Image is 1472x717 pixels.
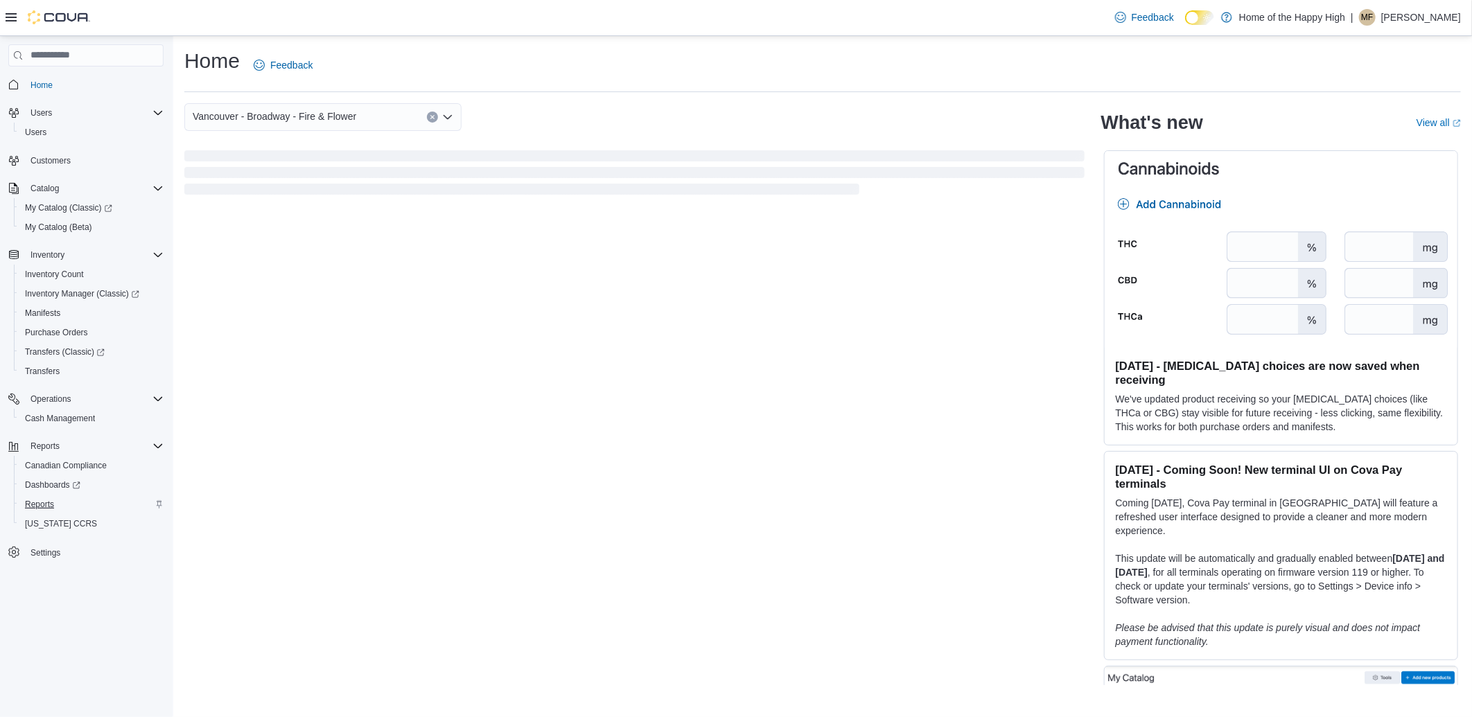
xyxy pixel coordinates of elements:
button: Operations [25,391,77,407]
span: Cash Management [19,410,164,427]
span: Feedback [270,58,313,72]
span: Users [25,127,46,138]
span: My Catalog (Classic) [19,200,164,216]
a: My Catalog (Classic) [14,198,169,218]
button: Transfers [14,362,169,381]
span: Inventory [30,249,64,260]
a: Settings [25,545,66,561]
span: Operations [25,391,164,407]
a: Purchase Orders [19,324,94,341]
a: Dashboards [19,477,86,493]
svg: External link [1453,119,1461,127]
button: Purchase Orders [14,323,169,342]
p: We've updated product receiving so your [MEDICAL_DATA] choices (like THCa or CBG) stay visible fo... [1116,392,1446,434]
span: [US_STATE] CCRS [25,518,97,529]
span: My Catalog (Classic) [25,202,112,213]
span: Feedback [1132,10,1174,24]
span: Customers [25,152,164,169]
button: Users [3,103,169,123]
span: Reports [25,499,54,510]
span: Reports [19,496,164,513]
span: Settings [30,547,60,558]
a: Transfers (Classic) [14,342,169,362]
button: Customers [3,150,169,170]
h1: Home [184,47,240,75]
a: Transfers (Classic) [19,344,110,360]
button: Inventory Count [14,265,169,284]
a: Canadian Compliance [19,457,112,474]
span: Reports [30,441,60,452]
h3: [DATE] - Coming Soon! New terminal UI on Cova Pay terminals [1116,463,1446,490]
span: Inventory Manager (Classic) [19,285,164,302]
span: My Catalog (Beta) [19,219,164,236]
span: Reports [25,438,164,454]
button: Open list of options [442,112,453,123]
a: Reports [19,496,60,513]
span: Manifests [19,305,164,321]
div: Madison Falletta [1359,9,1376,26]
button: Clear input [427,112,438,123]
a: Users [19,124,52,141]
button: Reports [25,438,65,454]
button: Reports [3,436,169,456]
button: Reports [14,495,169,514]
span: Inventory Manager (Classic) [25,288,139,299]
p: Coming [DATE], Cova Pay terminal in [GEOGRAPHIC_DATA] will feature a refreshed user interface des... [1116,496,1446,538]
nav: Complex example [8,69,164,599]
span: Operations [30,393,71,405]
a: Inventory Manager (Classic) [14,284,169,303]
span: Users [19,124,164,141]
button: Settings [3,542,169,562]
span: Home [25,76,164,94]
a: Inventory Manager (Classic) [19,285,145,302]
button: My Catalog (Beta) [14,218,169,237]
span: Inventory Count [25,269,84,280]
span: Purchase Orders [25,327,88,338]
button: Users [14,123,169,142]
button: Inventory [3,245,169,265]
span: Dashboards [19,477,164,493]
p: [PERSON_NAME] [1381,9,1461,26]
a: View allExternal link [1417,117,1461,128]
span: Transfers [19,363,164,380]
img: Cova [28,10,90,24]
span: Manifests [25,308,60,319]
button: Catalog [25,180,64,197]
a: Transfers [19,363,65,380]
a: [US_STATE] CCRS [19,515,103,532]
h3: [DATE] - [MEDICAL_DATA] choices are now saved when receiving [1116,359,1446,387]
span: Catalog [25,180,164,197]
span: Customers [30,155,71,166]
em: Please be advised that this update is purely visual and does not impact payment functionality. [1116,622,1421,647]
span: Cash Management [25,413,95,424]
span: Canadian Compliance [25,460,107,471]
p: Home of the Happy High [1239,9,1345,26]
span: My Catalog (Beta) [25,222,92,233]
a: Cash Management [19,410,100,427]
span: Users [25,105,164,121]
span: Loading [184,153,1085,197]
span: Washington CCRS [19,515,164,532]
button: Cash Management [14,409,169,428]
span: Catalog [30,183,59,194]
strong: [DATE] and [DATE] [1116,553,1445,578]
span: MF [1361,9,1373,26]
span: Users [30,107,52,118]
span: Transfers (Classic) [19,344,164,360]
span: Home [30,80,53,91]
button: Canadian Compliance [14,456,169,475]
button: Manifests [14,303,169,323]
input: Dark Mode [1185,10,1214,25]
a: Feedback [1110,3,1180,31]
a: Dashboards [14,475,169,495]
button: [US_STATE] CCRS [14,514,169,533]
a: Home [25,77,58,94]
span: Purchase Orders [19,324,164,341]
span: Transfers (Classic) [25,346,105,357]
span: Settings [25,543,164,560]
p: | [1351,9,1353,26]
button: Operations [3,389,169,409]
a: Customers [25,152,76,169]
span: Canadian Compliance [19,457,164,474]
button: Users [25,105,58,121]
